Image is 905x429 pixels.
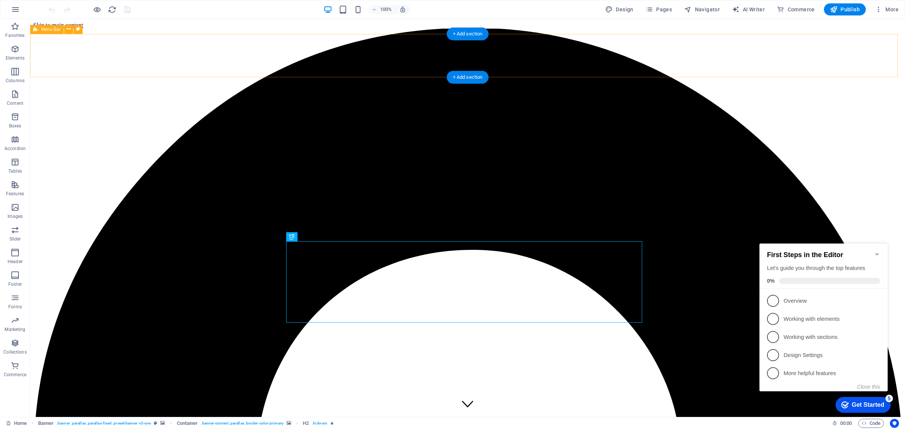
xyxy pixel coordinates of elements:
[824,3,866,15] button: Publish
[3,59,131,77] li: Overview
[6,191,24,197] p: Features
[27,82,118,90] p: Working with elements
[872,3,902,15] button: More
[201,419,283,428] span: . banner-content .parallax .border-color-primary
[6,78,25,84] p: Columns
[832,419,852,428] h6: Session time
[95,169,128,175] div: Get Started
[774,3,818,15] button: Commerce
[303,419,309,428] span: Click to select. Double-click to edit
[41,27,61,32] span: Menu Bar
[57,419,151,428] span: . banner .parallax .parallax-fixed .preset-banner-v3-one
[643,3,675,15] button: Pages
[6,55,25,61] p: Elements
[11,45,23,51] span: 0%
[27,100,118,108] p: Working with sections
[6,419,27,428] a: Click to cancel selection. Double-click to open Pages
[7,100,23,106] p: Content
[3,131,131,149] li: More helpful features
[160,421,165,425] i: This element contains a background
[368,5,395,14] button: 100%
[11,18,124,26] h2: First Steps in the Editor
[862,419,880,428] span: Code
[108,5,117,14] i: Reload page
[38,419,54,428] span: Click to select. Double-click to edit
[312,419,327,428] span: . hide-sm
[447,71,489,84] div: + Add section
[845,420,847,426] span: :
[681,3,723,15] button: Navigator
[399,6,406,13] i: On resize automatically adjust zoom level to fit chosen device.
[107,5,117,14] button: reload
[79,164,134,180] div: Get Started 5 items remaining, 0% complete
[732,6,765,13] span: AI Writer
[118,18,124,24] div: Minimize checklist
[830,6,860,13] span: Publish
[5,146,26,152] p: Accordion
[380,5,392,14] h6: 100%
[177,419,198,428] span: Click to select. Double-click to edit
[684,6,720,13] span: Navigator
[129,162,137,169] div: 5
[875,6,899,13] span: More
[5,32,25,38] p: Favorites
[92,5,101,14] button: Click here to leave preview mode and continue editing
[27,118,118,126] p: Design Settings
[330,421,334,425] i: Element contains an animation
[840,419,852,428] span: 00 00
[27,64,118,72] p: Overview
[890,419,899,428] button: Usercentrics
[9,236,21,242] p: Slider
[4,372,26,378] p: Commerce
[101,151,124,157] button: Close this
[729,3,768,15] button: AI Writer
[8,168,22,174] p: Tables
[11,31,124,39] div: Let's guide you through the top features
[447,28,489,40] div: + Add section
[154,421,157,425] i: This element is a customizable preset
[602,3,637,15] div: Design (Ctrl+Alt+Y)
[3,77,131,95] li: Working with elements
[8,259,23,265] p: Header
[3,349,26,355] p: Collections
[3,95,131,113] li: Working with sections
[27,136,118,144] p: More helpful features
[8,213,23,219] p: Images
[8,304,22,310] p: Forms
[38,419,334,428] nav: breadcrumb
[646,6,672,13] span: Pages
[602,3,637,15] button: Design
[5,326,25,332] p: Marketing
[9,123,21,129] p: Boxes
[3,3,53,9] a: Skip to main content
[777,6,815,13] span: Commerce
[3,113,131,131] li: Design Settings
[858,419,884,428] button: Code
[287,421,291,425] i: This element contains a background
[8,281,22,287] p: Footer
[605,6,633,13] span: Design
